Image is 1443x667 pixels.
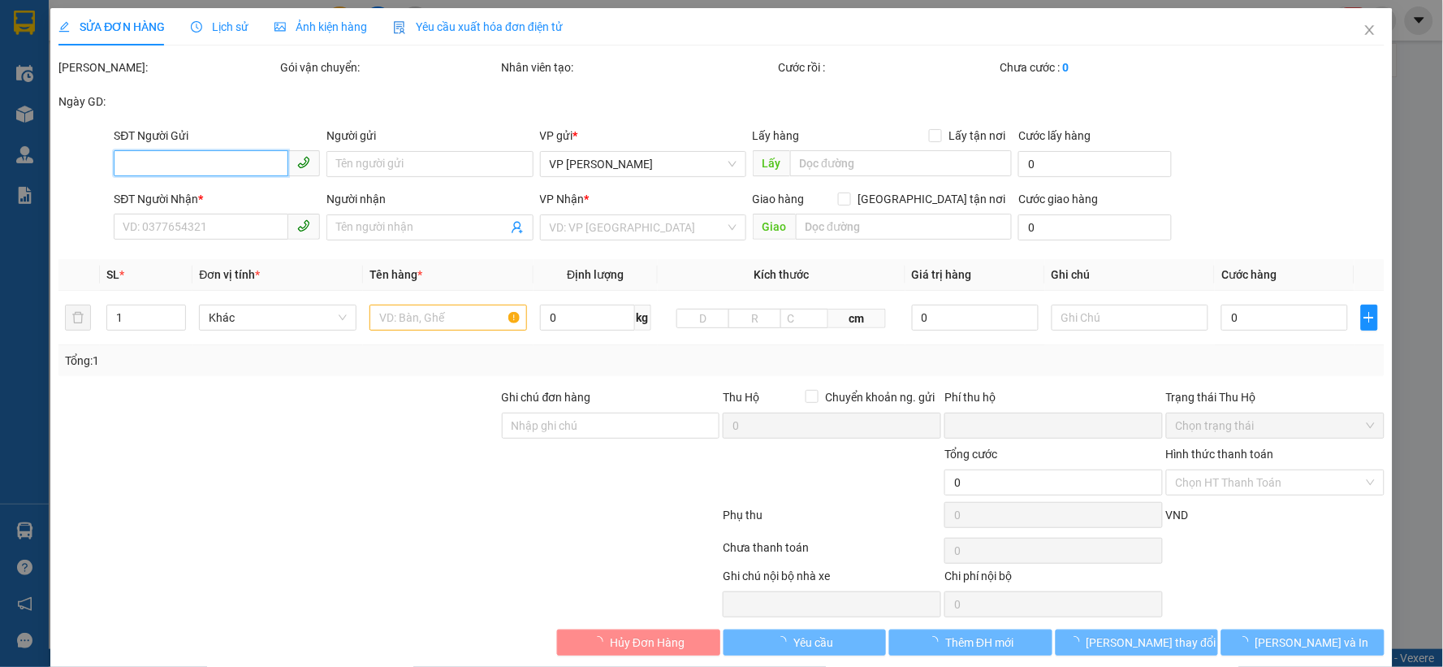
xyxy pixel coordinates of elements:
span: phone [297,219,310,232]
span: Ảnh kiện hàng [274,20,367,33]
span: Chọn trạng thái [1176,414,1375,438]
span: Thêm ĐH mới [945,634,1013,652]
label: Ghi chú đơn hàng [502,391,591,404]
span: loading [592,636,610,648]
span: Giá trị hàng [912,268,972,281]
span: plus [1362,311,1377,324]
input: Dọc đường [796,214,1013,240]
button: Thêm ĐH mới [889,630,1052,656]
span: clock-circle [191,21,202,32]
span: [PERSON_NAME] thay đổi [1087,634,1216,652]
span: user-add [511,221,524,234]
label: Cước giao hàng [1018,193,1098,206]
div: Nhân viên tạo: [502,58,776,76]
div: SĐT Người Gửi [114,127,320,145]
label: Cước lấy hàng [1018,129,1091,142]
button: delete [65,305,91,331]
span: Thu Hộ [723,391,759,404]
span: [PERSON_NAME] và In [1255,634,1369,652]
span: Định lượng [567,268,624,281]
span: VND [1166,509,1189,522]
button: [PERSON_NAME] và In [1221,630,1385,656]
b: 0 [1062,61,1069,74]
span: Yêu cầu xuất hóa đơn điện tử [393,20,563,33]
div: Gói vận chuyển: [280,58,499,76]
span: Hủy Đơn Hàng [610,634,685,652]
div: VP gửi [540,127,746,145]
div: Chi phí nội bộ [944,567,1163,591]
span: cm [828,309,887,328]
input: Cước lấy hàng [1018,151,1172,177]
div: Ghi chú nội bộ nhà xe [723,567,941,591]
input: Ghi Chú [1052,305,1209,331]
button: plus [1361,305,1378,331]
span: Giao [753,214,796,240]
span: phone [297,156,310,169]
span: loading [1238,636,1255,648]
input: R [728,309,781,328]
div: Phí thu hộ [944,388,1163,413]
input: Cước giao hàng [1018,214,1172,240]
div: Người gửi [326,127,533,145]
span: VP Nhận [540,193,585,206]
div: Phụ thu [721,506,943,535]
span: Tên hàng [369,268,422,281]
div: Chưa thanh toán [721,539,943,567]
button: Yêu cầu [724,630,887,656]
label: Hình thức thanh toán [1166,448,1274,461]
span: VP Hạ Long [550,152,737,176]
button: Close [1347,8,1393,54]
div: Người nhận [326,190,533,208]
span: [GEOGRAPHIC_DATA] tận nơi [851,190,1012,208]
div: Trạng thái Thu Hộ [1166,388,1385,406]
span: Kích thước [754,268,809,281]
div: Chưa cước : [1000,58,1218,76]
span: loading [1069,636,1087,648]
th: Ghi chú [1045,259,1216,291]
img: icon [393,21,406,34]
span: loading [927,636,945,648]
span: kg [635,305,651,331]
input: Dọc đường [790,150,1013,176]
input: VD: Bàn, Ghế [369,305,527,331]
span: picture [274,21,286,32]
span: Khác [209,305,347,330]
input: D [676,309,729,328]
span: close [1363,24,1376,37]
button: Hủy Đơn Hàng [557,630,720,656]
div: SĐT Người Nhận [114,190,320,208]
span: Cước hàng [1221,268,1277,281]
span: SỬA ĐƠN HÀNG [58,20,165,33]
span: Đơn vị tính [199,268,260,281]
input: C [780,309,828,328]
input: Ghi chú đơn hàng [502,413,720,439]
span: Chuyển khoản ng. gửi [819,388,941,406]
span: loading [776,636,793,648]
span: Yêu cầu [793,634,833,652]
div: Tổng: 1 [65,352,557,370]
span: Lấy tận nơi [942,127,1012,145]
span: Lịch sử [191,20,248,33]
div: Ngày GD: [58,93,277,110]
span: SL [106,268,119,281]
span: edit [58,21,70,32]
button: [PERSON_NAME] thay đổi [1056,630,1219,656]
span: Lấy [753,150,790,176]
span: Tổng cước [944,448,997,461]
span: Lấy hàng [753,129,800,142]
div: Cước rồi : [779,58,997,76]
div: [PERSON_NAME]: [58,58,277,76]
span: Giao hàng [753,193,805,206]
